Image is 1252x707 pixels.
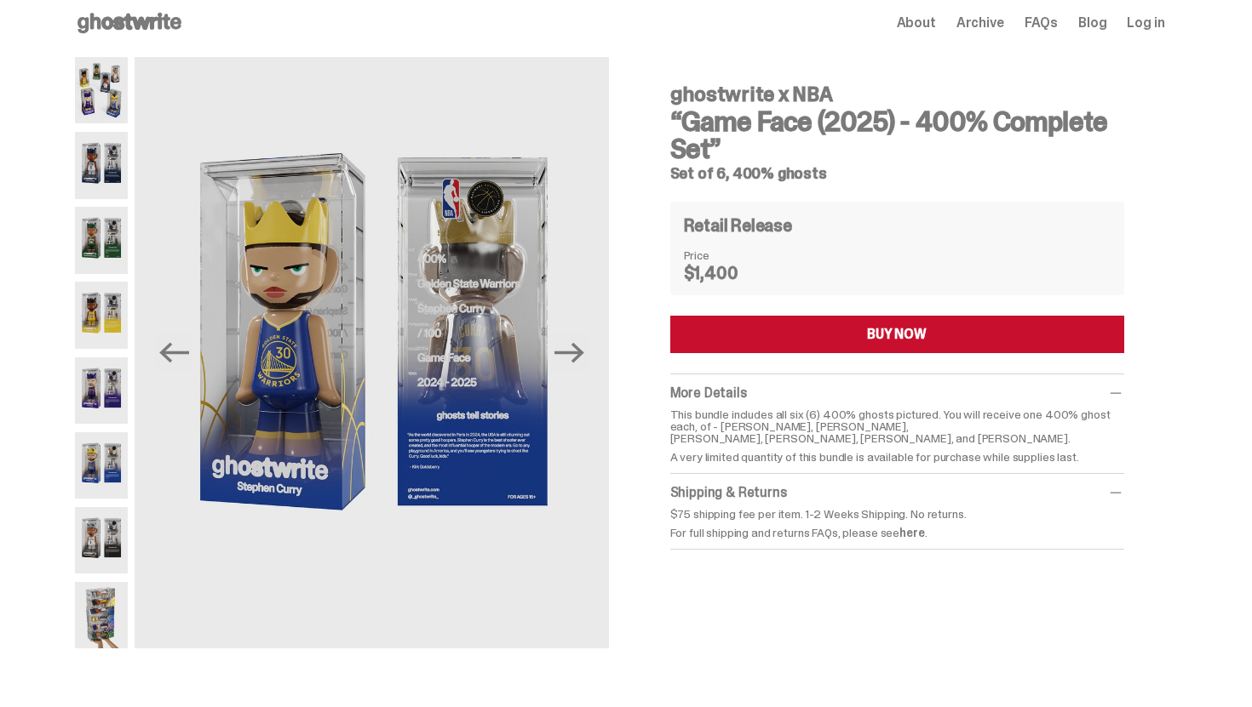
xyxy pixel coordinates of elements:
h3: “Game Face (2025) - 400% Complete Set” [670,108,1124,162]
p: A very limited quantity of this bundle is available for purchase while supplies last. [670,451,1124,463]
img: NBA-400-HG-Steph.png [135,57,608,648]
a: Blog [1078,16,1106,30]
dt: Price [684,249,769,261]
button: Previous [155,334,192,372]
a: here [899,525,924,540]
a: About [897,16,936,30]
h5: Set of 6, 400% ghosts [670,166,1124,181]
a: Archive [956,16,1004,30]
img: NBA-400-HG-Wemby.png [75,507,129,573]
span: More Details [670,384,747,402]
h4: Retail Release [684,217,792,234]
button: BUY NOW [670,316,1124,353]
a: FAQs [1025,16,1058,30]
a: Log in [1127,16,1164,30]
p: $75 shipping fee per item. 1-2 Weeks Shipping. No returns. [670,508,1124,520]
h4: ghostwrite x NBA [670,84,1124,105]
div: Shipping & Returns [670,484,1124,501]
img: NBA-400-HG-Giannis.png [75,207,129,273]
div: BUY NOW [867,328,927,341]
dd: $1,400 [684,265,769,282]
img: NBA-400-HG-Luka.png [75,357,129,424]
p: For full shipping and returns FAQs, please see . [670,527,1124,539]
img: NBA-400-HG-Ant.png [75,132,129,198]
img: NBA-400-HG%20Bron.png [75,282,129,348]
img: NBA-400-HG-Scale.png [75,582,129,648]
button: Next [551,334,589,372]
img: NBA-400-HG-Steph.png [75,432,129,499]
img: NBA-400-HG-Main.png [75,57,129,123]
p: This bundle includes all six (6) 400% ghosts pictured. You will receive one 400% ghost each, of -... [670,408,1124,444]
